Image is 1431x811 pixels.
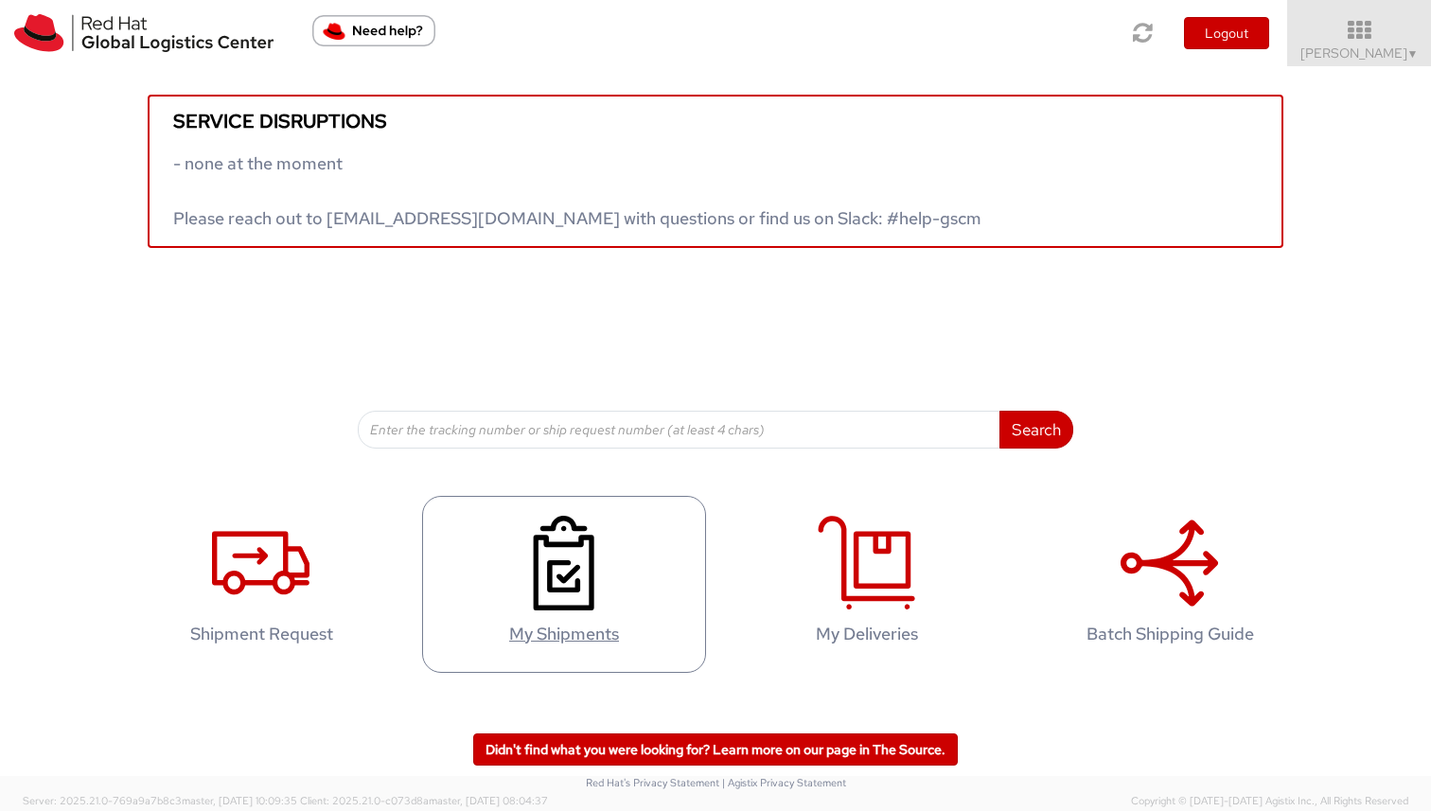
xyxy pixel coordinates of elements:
[14,14,274,52] img: rh-logistics-00dfa346123c4ec078e1.svg
[722,776,846,789] a: | Agistix Privacy Statement
[119,496,403,673] a: Shipment Request
[725,496,1009,673] a: My Deliveries
[23,794,297,807] span: Server: 2025.21.0-769a9a7b8c3
[1131,794,1408,809] span: Copyright © [DATE]-[DATE] Agistix Inc., All Rights Reserved
[1048,625,1292,644] h4: Batch Shipping Guide
[139,625,383,644] h4: Shipment Request
[999,411,1073,449] button: Search
[148,95,1283,248] a: Service disruptions - none at the moment Please reach out to [EMAIL_ADDRESS][DOMAIN_NAME] with qu...
[1407,46,1419,62] span: ▼
[300,794,548,807] span: Client: 2025.21.0-c073d8a
[173,111,1258,132] h5: Service disruptions
[586,776,719,789] a: Red Hat's Privacy Statement
[182,794,297,807] span: master, [DATE] 10:09:35
[312,15,435,46] button: Need help?
[173,152,981,229] span: - none at the moment Please reach out to [EMAIL_ADDRESS][DOMAIN_NAME] with questions or find us o...
[358,411,1000,449] input: Enter the tracking number or ship request number (at least 4 chars)
[473,733,958,766] a: Didn't find what you were looking for? Learn more on our page in The Source.
[422,496,706,673] a: My Shipments
[1028,496,1312,673] a: Batch Shipping Guide
[442,625,686,644] h4: My Shipments
[1300,44,1419,62] span: [PERSON_NAME]
[745,625,989,644] h4: My Deliveries
[1184,17,1269,49] button: Logout
[429,794,548,807] span: master, [DATE] 08:04:37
